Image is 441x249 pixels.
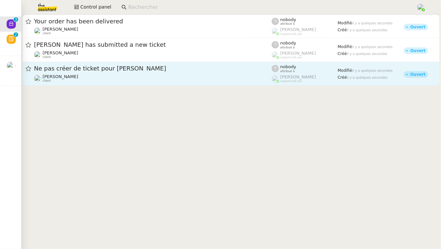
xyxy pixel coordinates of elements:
span: attribué à [280,22,295,26]
span: nobody [280,41,296,45]
app-user-label: suppervisé par [272,74,338,83]
app-user-label: attribué à [272,41,338,49]
span: client [43,32,51,35]
span: suppervisé par [280,79,302,83]
span: [PERSON_NAME] [43,50,78,55]
nz-badge-sup: 2 [14,32,18,37]
app-user-label: suppervisé par [272,51,338,59]
span: Créé [338,51,347,56]
span: nobody [280,64,296,69]
p: 2 [15,32,17,38]
app-user-label: suppervisé par [272,27,338,36]
span: il y a quelques secondes [347,52,388,56]
span: Modifié [338,68,352,73]
app-user-label: attribué à [272,64,338,73]
span: Ne pas créer de ticket pour [PERSON_NAME] [34,66,272,71]
app-user-detailed-label: client [34,74,272,83]
span: il y a quelques secondes [352,69,393,72]
span: [PERSON_NAME] [43,27,78,32]
app-user-label: attribué à [272,17,338,26]
span: suppervisé par [280,56,302,59]
span: [PERSON_NAME] has submitted a new ticket [34,42,272,48]
span: il y a quelques secondes [347,28,388,32]
span: attribué à [280,46,295,49]
span: Control panel [80,3,111,11]
span: il y a quelques secondes [347,76,388,79]
nz-badge-sup: 3 [14,17,18,22]
span: [PERSON_NAME] [280,51,316,56]
span: Modifié [338,21,352,25]
img: users%2FyQfMwtYgTqhRP2YHWHmG2s2LYaD3%2Favatar%2Fprofile-pic.png [272,28,279,35]
span: suppervisé par [280,32,302,36]
span: Créé [338,28,347,32]
span: Modifié [338,44,352,49]
img: users%2FfjlNmCTkLiVoA3HQjY3GA5JXGxb2%2Favatar%2Fstarofservice_97480retdsc0392.png [34,27,41,35]
span: Your order has been delivered [34,18,272,24]
span: nobody [280,17,296,22]
span: client [43,79,51,83]
button: Control panel [70,3,115,12]
span: [PERSON_NAME] [280,74,316,79]
span: [PERSON_NAME] [280,27,316,32]
span: attribué à [280,69,295,73]
app-user-detailed-label: client [34,27,272,35]
img: users%2FyQfMwtYgTqhRP2YHWHmG2s2LYaD3%2Favatar%2Fprofile-pic.png [272,75,279,82]
input: Rechercher [128,3,410,12]
div: Ouvert [410,25,425,29]
span: [PERSON_NAME] [43,74,78,79]
img: users%2FcRgg4TJXLQWrBH1iwK9wYfCha1e2%2Favatar%2Fc9d2fa25-7b78-4dd4-b0f3-ccfa08be62e5 [7,62,16,71]
span: Créé [338,75,347,80]
span: il y a quelques secondes [352,21,393,25]
p: 3 [15,17,17,23]
app-user-detailed-label: client [34,50,272,59]
div: Ouvert [410,49,425,53]
img: users%2FLb8tVVcnxkNxES4cleXP4rKNCSJ2%2Favatar%2F2ff4be35-2167-49b6-8427-565bfd2dd78c [34,75,41,82]
span: il y a quelques secondes [352,45,393,49]
div: Ouvert [410,72,425,76]
span: client [43,55,51,59]
img: users%2FPPrFYTsEAUgQy5cK5MCpqKbOX8K2%2Favatar%2FCapture%20d%E2%80%99e%CC%81cran%202023-06-05%20a%... [417,4,424,11]
img: users%2FRcIDm4Xn1TPHYwgLThSv8RQYtaM2%2Favatar%2F95761f7a-40c3-4bb5-878d-fe785e6f95b2 [34,51,41,58]
img: users%2FyQfMwtYgTqhRP2YHWHmG2s2LYaD3%2Favatar%2Fprofile-pic.png [272,51,279,59]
